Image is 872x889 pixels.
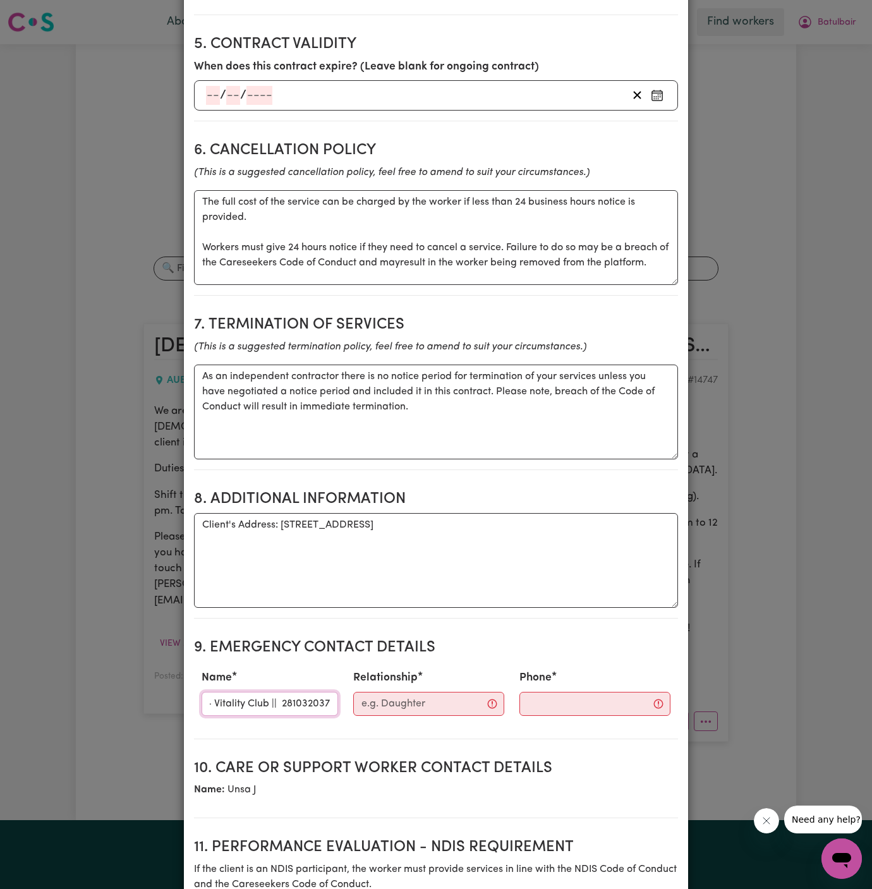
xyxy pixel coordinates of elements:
i: (This is a suggested termination policy, feel free to amend to suit your circumstances.) [194,342,586,352]
textarea: The full cost of the service can be charged by the worker if less than 24 business hours notice i... [194,190,678,285]
h2: 5. Contract Validity [194,35,678,54]
span: / [220,88,226,102]
label: Phone [519,670,552,686]
input: ---- [246,86,272,105]
h2: 7. Termination of Services [194,316,678,334]
h2: 6. Cancellation Policy [194,142,678,160]
input: -- [206,86,220,105]
button: Enter an expiry date for this contract (optional) [647,86,667,105]
i: (This is a suggested cancellation policy, feel free to amend to suit your circumstances.) [194,167,590,178]
textarea: Client's Address: [STREET_ADDRESS] [194,513,678,608]
label: Relationship [353,670,418,686]
iframe: Button to launch messaging window [821,838,862,879]
iframe: Message from company [784,806,862,833]
h2: 11. Performance evaluation - NDIS requirement [194,838,678,857]
p: Unsa J [194,782,678,797]
h2: 8. Additional Information [194,490,678,509]
b: Name: [194,785,225,795]
iframe: Close message [754,808,779,833]
button: Remove contract expiry date [627,86,647,105]
h2: 10. Care or support worker contact details [194,759,678,778]
input: -- [226,86,240,105]
label: Name [202,670,232,686]
textarea: As an independent contractor there is no notice period for termination of your services unless yo... [194,365,678,459]
span: / [240,88,246,102]
h2: 9. Emergency Contact Details [194,639,678,657]
input: e.g. Daughter [353,692,504,716]
input: e.g. Amber Smith [202,692,338,716]
label: When does this contract expire? (Leave blank for ongoing contract) [194,59,539,75]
